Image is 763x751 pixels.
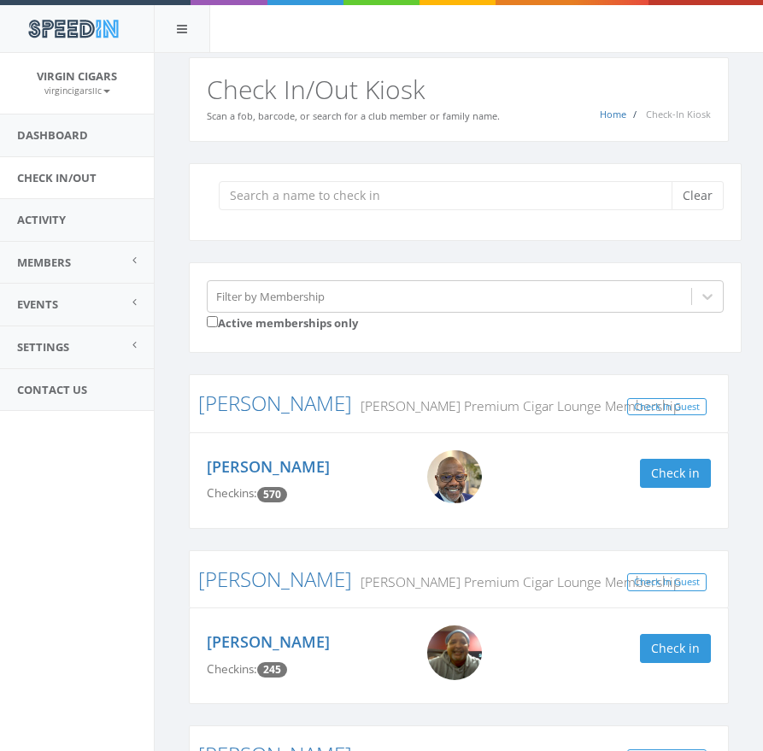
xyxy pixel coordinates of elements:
a: [PERSON_NAME] [198,389,352,417]
a: [PERSON_NAME] [198,565,352,593]
img: speedin_logo.png [20,13,126,44]
span: Checkin count [257,662,287,678]
a: [PERSON_NAME] [207,631,330,652]
div: Filter by Membership [216,288,325,304]
small: virgincigarsllc [44,85,110,97]
label: Active memberships only [207,313,358,331]
a: virgincigarsllc [44,82,110,97]
span: Checkins: [207,485,257,501]
input: Search a name to check in [219,181,684,210]
span: Virgin Cigars [37,68,117,84]
span: Check-In Kiosk [646,108,711,120]
small: Scan a fob, barcode, or search for a club member or family name. [207,109,500,122]
input: Active memberships only [207,316,218,327]
button: Clear [672,181,724,210]
a: [PERSON_NAME] [207,456,330,477]
span: Settings [17,339,69,355]
span: Contact Us [17,382,87,397]
img: Keith_Johnson.png [427,625,482,680]
button: Check in [640,459,711,488]
a: Check In Guest [627,573,707,591]
span: Checkins: [207,661,257,677]
button: Check in [640,634,711,663]
small: [PERSON_NAME] Premium Cigar Lounge Membership [352,396,681,415]
span: Members [17,255,71,270]
span: Events [17,296,58,312]
span: Checkin count [257,487,287,502]
small: [PERSON_NAME] Premium Cigar Lounge Membership [352,572,681,591]
a: Home [600,108,626,120]
h2: Check In/Out Kiosk [207,75,711,103]
img: VP.jpg [427,450,482,504]
a: Check In Guest [627,398,707,416]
